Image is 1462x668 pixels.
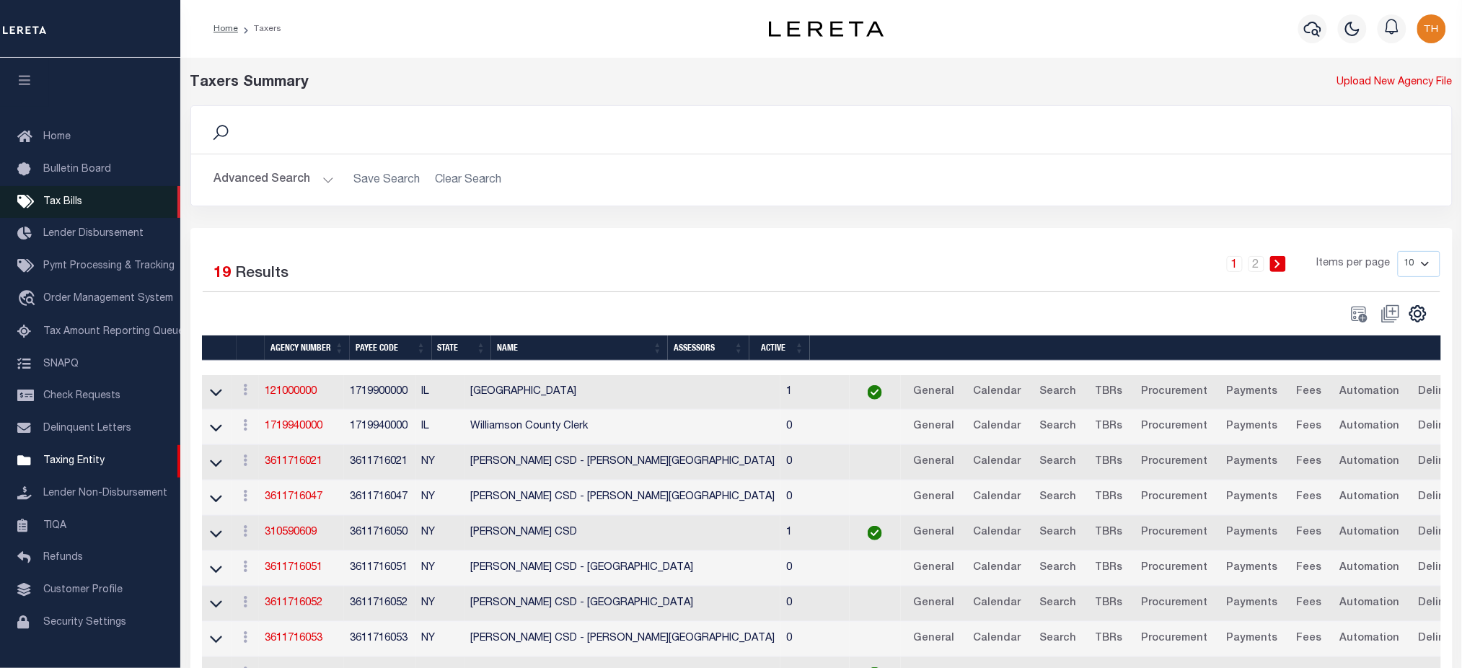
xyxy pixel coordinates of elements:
[1135,557,1214,580] a: Procurement
[1033,592,1083,615] a: Search
[416,375,464,410] td: IL
[1317,256,1391,272] span: Items per page
[1220,522,1284,545] a: Payments
[344,375,416,410] td: 1719900000
[43,164,111,175] span: Bulletin Board
[464,410,780,445] td: Williamson County Clerk
[907,381,961,404] a: General
[238,22,281,35] li: Taxers
[43,585,123,595] span: Customer Profile
[1135,592,1214,615] a: Procurement
[1290,416,1328,439] a: Fees
[1088,381,1129,404] a: TBRs
[966,557,1027,580] a: Calendar
[43,456,105,466] span: Taxing Entity
[1334,592,1406,615] a: Automation
[1033,628,1083,651] a: Search
[265,421,322,431] a: 1719940000
[1290,557,1328,580] a: Fees
[1135,628,1214,651] a: Procurement
[868,385,882,400] img: check-icon-green.svg
[966,592,1027,615] a: Calendar
[464,622,780,657] td: [PERSON_NAME] CSD - [PERSON_NAME][GEOGRAPHIC_DATA]
[464,551,780,586] td: [PERSON_NAME] CSD - [GEOGRAPHIC_DATA]
[1249,256,1264,272] a: 2
[43,197,82,207] span: Tax Bills
[1290,451,1328,474] a: Fees
[780,480,850,516] td: 0
[1033,416,1083,439] a: Search
[344,410,416,445] td: 1719940000
[43,391,120,401] span: Check Requests
[1088,451,1129,474] a: TBRs
[1135,486,1214,509] a: Procurement
[907,451,961,474] a: General
[464,516,780,551] td: [PERSON_NAME] CSD
[907,628,961,651] a: General
[344,551,416,586] td: 3611716051
[1135,451,1214,474] a: Procurement
[344,516,416,551] td: 3611716050
[769,21,884,37] img: logo-dark.svg
[907,522,961,545] a: General
[17,290,40,309] i: travel_explore
[1220,486,1284,509] a: Payments
[43,553,83,563] span: Refunds
[43,520,66,530] span: TIQA
[214,266,232,281] span: 19
[780,586,850,622] td: 0
[43,488,167,498] span: Lender Non-Disbursement
[780,375,850,410] td: 1
[907,486,961,509] a: General
[464,586,780,622] td: [PERSON_NAME] CSD - [GEOGRAPHIC_DATA]
[464,375,780,410] td: [GEOGRAPHIC_DATA]
[1088,592,1129,615] a: TBRs
[907,592,961,615] a: General
[265,335,350,361] th: Agency Number: activate to sort column ascending
[213,25,238,33] a: Home
[966,451,1027,474] a: Calendar
[1135,522,1214,545] a: Procurement
[868,526,882,540] img: check-icon-green.svg
[43,327,184,337] span: Tax Amount Reporting Queue
[1033,522,1083,545] a: Search
[1220,592,1284,615] a: Payments
[416,410,464,445] td: IL
[214,166,334,194] button: Advanced Search
[1334,557,1406,580] a: Automation
[190,72,1132,94] div: Taxers Summary
[1088,557,1129,580] a: TBRs
[907,557,961,580] a: General
[491,335,668,361] th: Name: activate to sort column ascending
[265,633,322,643] a: 3611716053
[43,294,173,304] span: Order Management System
[1033,557,1083,580] a: Search
[1337,75,1453,91] a: Upload New Agency File
[1290,522,1328,545] a: Fees
[966,522,1027,545] a: Calendar
[43,132,71,142] span: Home
[1290,628,1328,651] a: Fees
[966,381,1027,404] a: Calendar
[1135,416,1214,439] a: Procurement
[265,563,322,573] a: 3611716051
[43,261,175,271] span: Pymt Processing & Tracking
[344,622,416,657] td: 3611716053
[265,457,322,467] a: 3611716021
[1290,486,1328,509] a: Fees
[780,410,850,445] td: 0
[1220,451,1284,474] a: Payments
[1033,486,1083,509] a: Search
[416,516,464,551] td: NY
[1088,486,1129,509] a: TBRs
[780,445,850,480] td: 0
[43,359,79,369] span: SNAPQ
[780,516,850,551] td: 1
[1334,416,1406,439] a: Automation
[1334,628,1406,651] a: Automation
[1417,14,1446,43] img: svg+xml;base64,PHN2ZyB4bWxucz0iaHR0cDovL3d3dy53My5vcmcvMjAwMC9zdmciIHBvaW50ZXItZXZlbnRzPSJub25lIi...
[1135,381,1214,404] a: Procurement
[265,387,317,397] a: 121000000
[1334,522,1406,545] a: Automation
[464,480,780,516] td: [PERSON_NAME] CSD - [PERSON_NAME][GEOGRAPHIC_DATA]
